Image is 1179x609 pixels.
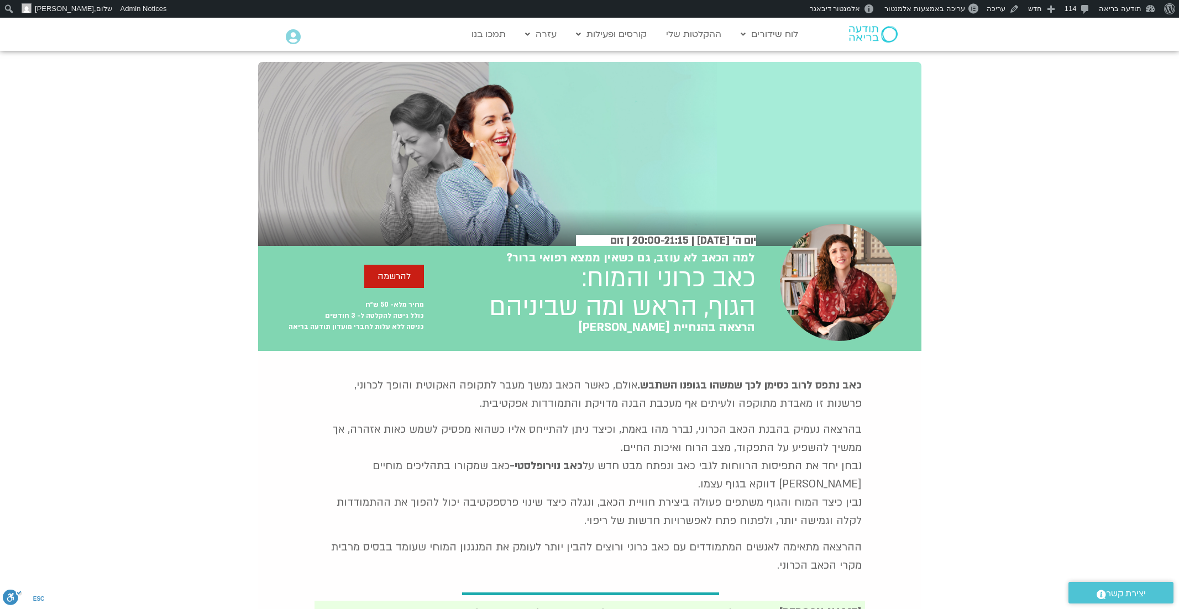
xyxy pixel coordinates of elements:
[1068,582,1173,603] a: יצירת קשר
[1106,586,1146,601] span: יצירת קשר
[35,4,94,13] span: [PERSON_NAME]
[570,24,652,45] a: קורסים ופעילות
[578,321,755,334] h2: הרצאה בהנחיית [PERSON_NAME]
[510,459,583,473] strong: כאב נוירופלסטי-
[661,24,727,45] a: ההקלטות שלי
[489,264,756,322] h2: כאב כרוני והמוח: הגוף, הראש ומה שביניהם
[466,24,511,45] a: תמכו בנו
[364,265,424,288] a: להרשמה
[735,24,804,45] a: לוח שידורים
[378,271,411,281] span: להרשמה
[318,538,862,575] p: ההרצאה מתאימה לאנשים המתמודדים עם כאב כרוני ורוצים להבין יותר לעומק את המנגנון המוחי שעומד בבסיס ...
[318,376,862,413] p: אולם, כאשר הכאב נמשך מעבר לתקופה האקוטית והופך לכרוני, פרשנות זו מאבדת מתוקפה ולעיתים אף מעכבת הב...
[637,378,862,392] strong: כאב נתפס לרוב כסימן לכך שמשהו בגופנו השתבש.
[506,251,756,265] h2: למה הכאב לא עוזב, גם כשאין ממצא רפואי ברור?
[849,26,898,43] img: תודעה בריאה
[258,299,424,332] p: מחיר מלא- 50 ש״ח כולל גישה להקלטה ל- 3 חודשים כניסה ללא עלות לחברי מועדון תודעה בריאה
[884,4,965,13] span: עריכה באמצעות אלמנטור
[520,24,562,45] a: עזרה
[318,421,862,530] p: בהרצאה נעמיק בהבנת הכאב הכרוני, נברר מהו באמת, וכיצד ניתן להתייחס אליו כשהוא מפסיק לשמש כאות אזהר...
[576,235,756,246] h2: יום ה׳ [DATE] | 20:00-21:15 | זום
